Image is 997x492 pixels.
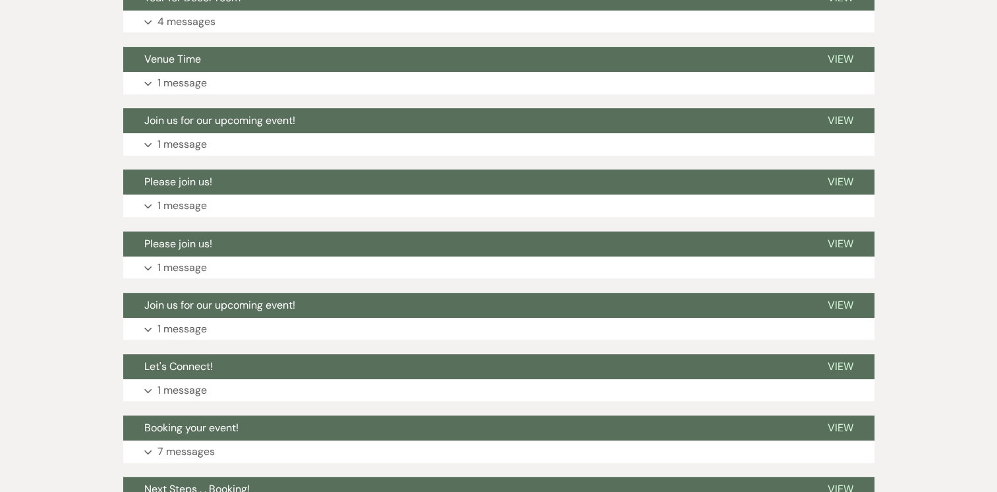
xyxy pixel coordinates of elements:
[157,136,207,153] p: 1 message
[828,298,853,312] span: View
[123,133,874,156] button: 1 message
[123,195,874,217] button: 1 message
[157,13,215,30] p: 4 messages
[807,354,874,379] button: View
[123,318,874,340] button: 1 message
[123,108,807,133] button: Join us for our upcoming event!
[807,415,874,441] button: View
[157,197,207,214] p: 1 message
[123,11,874,33] button: 4 messages
[123,379,874,402] button: 1 message
[144,175,212,189] span: Please join us!
[123,257,874,279] button: 1 message
[123,354,807,379] button: Let's Connect!
[144,298,295,312] span: Join us for our upcoming event!
[144,421,239,435] span: Booking your event!
[157,443,215,460] p: 7 messages
[144,52,201,66] span: Venue Time
[157,259,207,276] p: 1 message
[807,293,874,318] button: View
[157,382,207,399] p: 1 message
[123,72,874,94] button: 1 message
[828,113,853,127] span: View
[828,237,853,251] span: View
[144,359,213,373] span: Let's Connect!
[144,237,212,251] span: Please join us!
[807,47,874,72] button: View
[123,231,807,257] button: Please join us!
[828,359,853,373] span: View
[144,113,295,127] span: Join us for our upcoming event!
[807,108,874,133] button: View
[123,169,807,195] button: Please join us!
[828,421,853,435] span: View
[123,47,807,72] button: Venue Time
[828,52,853,66] span: View
[828,175,853,189] span: View
[807,231,874,257] button: View
[157,321,207,338] p: 1 message
[123,415,807,441] button: Booking your event!
[807,169,874,195] button: View
[123,293,807,318] button: Join us for our upcoming event!
[157,75,207,92] p: 1 message
[123,441,874,463] button: 7 messages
